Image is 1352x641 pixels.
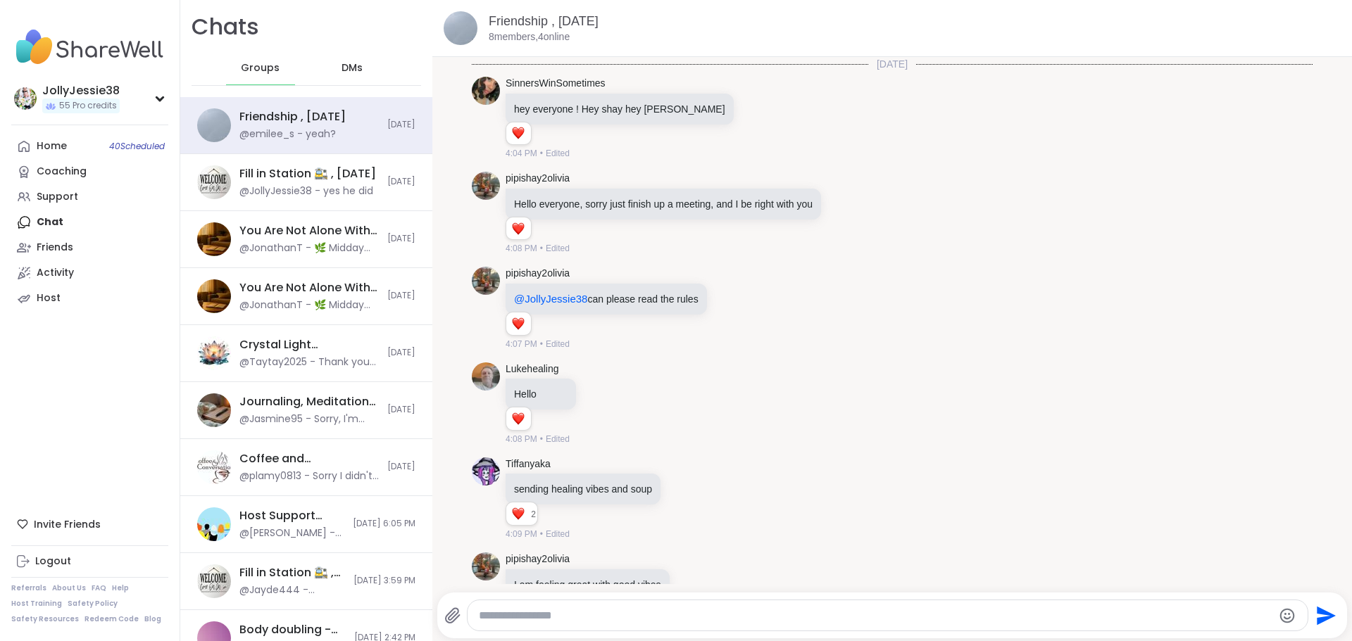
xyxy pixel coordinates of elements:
[387,233,415,245] span: [DATE]
[546,147,570,160] span: Edited
[239,241,379,255] div: @JonathanT - 🌿 Midday Reset is here! Starting [DATE], I’ll be hosting You Are Not Alone With This...
[540,242,543,255] span: •
[1279,607,1296,624] button: Emoji picker
[506,312,531,335] div: Reaction list
[546,338,570,350] span: Edited
[1308,599,1340,631] button: Send
[11,184,168,210] a: Support
[506,502,531,525] div: Reaction list
[37,190,78,204] div: Support
[11,134,168,159] a: Home40Scheduled
[11,260,168,286] a: Activity
[506,267,570,281] a: pipishay2olivia
[239,355,379,369] div: @Taytay2025 - Thank you for the session @JollyJessie38
[472,77,500,105] img: https://sharewell-space-live.sfo3.digitaloceanspaces.com/user-generated/fc1326c7-8e70-475c-9e42-8...
[239,526,344,540] div: @[PERSON_NAME] - @[PERSON_NAME] thank you for addressing my last few questions and glad to hear t...
[387,176,415,188] span: [DATE]
[514,578,661,592] p: I am feeling great with good vibes
[197,507,231,541] img: Host Support Circle (have hosted 1+ session), Oct 07
[540,433,543,445] span: •
[540,147,543,160] span: •
[514,482,652,496] p: sending healing vibes and soup
[506,552,570,566] a: pipishay2olivia
[506,407,531,430] div: Reaction list
[239,184,373,198] div: @JollyJessie38 - yes he did
[197,393,231,427] img: Journaling, Meditation & You !, Oct 08
[489,14,599,28] a: Friendship , [DATE]
[387,290,415,302] span: [DATE]
[444,11,477,45] img: Friendship , Oct 08
[472,362,500,391] img: https://sharewell-space-live.sfo3.digitaloceanspaces.com/user-generated/7f4b5514-4548-4e48-9364-1...
[506,433,537,445] span: 4:08 PM
[239,280,379,296] div: You Are Not Alone With This, [DATE]
[514,292,699,306] p: can please read the rules
[540,528,543,540] span: •
[84,614,139,624] a: Redeem Code
[514,197,813,211] p: Hello everyone, sorry just finish up a meeting, and I be right with you
[511,413,525,424] button: Reactions: love
[197,222,231,256] img: You Are Not Alone With This, Oct 09
[479,609,1273,623] textarea: Type your message
[14,87,37,110] img: JollyJessie38
[472,267,500,295] img: https://sharewell-space-live.sfo3.digitaloceanspaces.com/user-generated/55b63ce6-323a-4f13-9d6e-1...
[239,127,336,141] div: @emilee_s - yeah?
[11,549,168,574] a: Logout
[92,583,106,593] a: FAQ
[35,554,71,569] div: Logout
[59,100,117,112] span: 55 Pro credits
[239,394,379,410] div: Journaling, Meditation & You !, [DATE]
[197,279,231,313] img: You Are Not Alone With This, Oct 07
[112,583,129,593] a: Help
[514,293,587,305] span: @JollyJessie38
[239,451,379,467] div: Coffee and Conversation, [DATE]
[506,172,570,186] a: pipishay2olivia
[11,159,168,184] a: Coaching
[387,347,415,359] span: [DATE]
[531,508,537,521] span: 2
[506,122,531,145] div: Reaction list
[472,172,500,200] img: https://sharewell-space-live.sfo3.digitaloceanspaces.com/user-generated/55b63ce6-323a-4f13-9d6e-1...
[506,217,531,240] div: Reaction list
[241,61,280,75] span: Groups
[52,583,86,593] a: About Us
[197,336,231,370] img: Crystal Light Meditation, Oct 08
[239,298,379,312] div: @JonathanT - 🌿 Midday Reset is here! Starting [DATE], I’ll be hosting You Are Not Alone With This...
[506,242,537,255] span: 4:08 PM
[239,412,379,426] div: @Jasmine95 - Sorry, I'm having connection problems, so the group will not be happening [DATE]. I ...
[37,241,73,255] div: Friends
[239,223,379,239] div: You Are Not Alone With This, [DATE]
[11,286,168,311] a: Host
[506,457,551,471] a: Tiffanyaka
[192,11,259,43] h1: Chats
[11,599,62,609] a: Host Training
[546,242,570,255] span: Edited
[197,450,231,484] img: Coffee and Conversation, Oct 07
[68,599,118,609] a: Safety Policy
[489,30,570,44] p: 8 members, 4 online
[42,83,120,99] div: JollyJessie38
[239,622,346,637] div: Body doubling - admin, [DATE]
[197,165,231,199] img: Fill in Station 🚉 , Oct 08
[506,338,537,350] span: 4:07 PM
[511,318,525,329] button: Reactions: love
[197,108,231,142] img: Friendship , Oct 08
[387,404,415,416] span: [DATE]
[37,266,74,280] div: Activity
[546,433,570,445] span: Edited
[144,614,161,624] a: Blog
[868,57,916,71] span: [DATE]
[239,166,376,182] div: Fill in Station 🚉 , [DATE]
[506,77,606,91] a: SinnersWinSometimes
[11,235,168,260] a: Friends
[239,337,379,353] div: Crystal Light Meditation, [DATE]
[511,223,525,234] button: Reactions: love
[342,61,363,75] span: DMs
[239,583,345,597] div: @Jayde444 - [PERSON_NAME] actually quite upset it was something I wrote down as a promise and dec...
[472,457,500,485] img: https://sharewell-space-live.sfo3.digitaloceanspaces.com/user-generated/c119739d-7237-4932-a94b-0...
[37,165,87,179] div: Coaching
[387,119,415,131] span: [DATE]
[506,362,559,376] a: Lukehealing
[506,528,537,540] span: 4:09 PM
[546,528,570,540] span: Edited
[514,387,568,401] p: Hello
